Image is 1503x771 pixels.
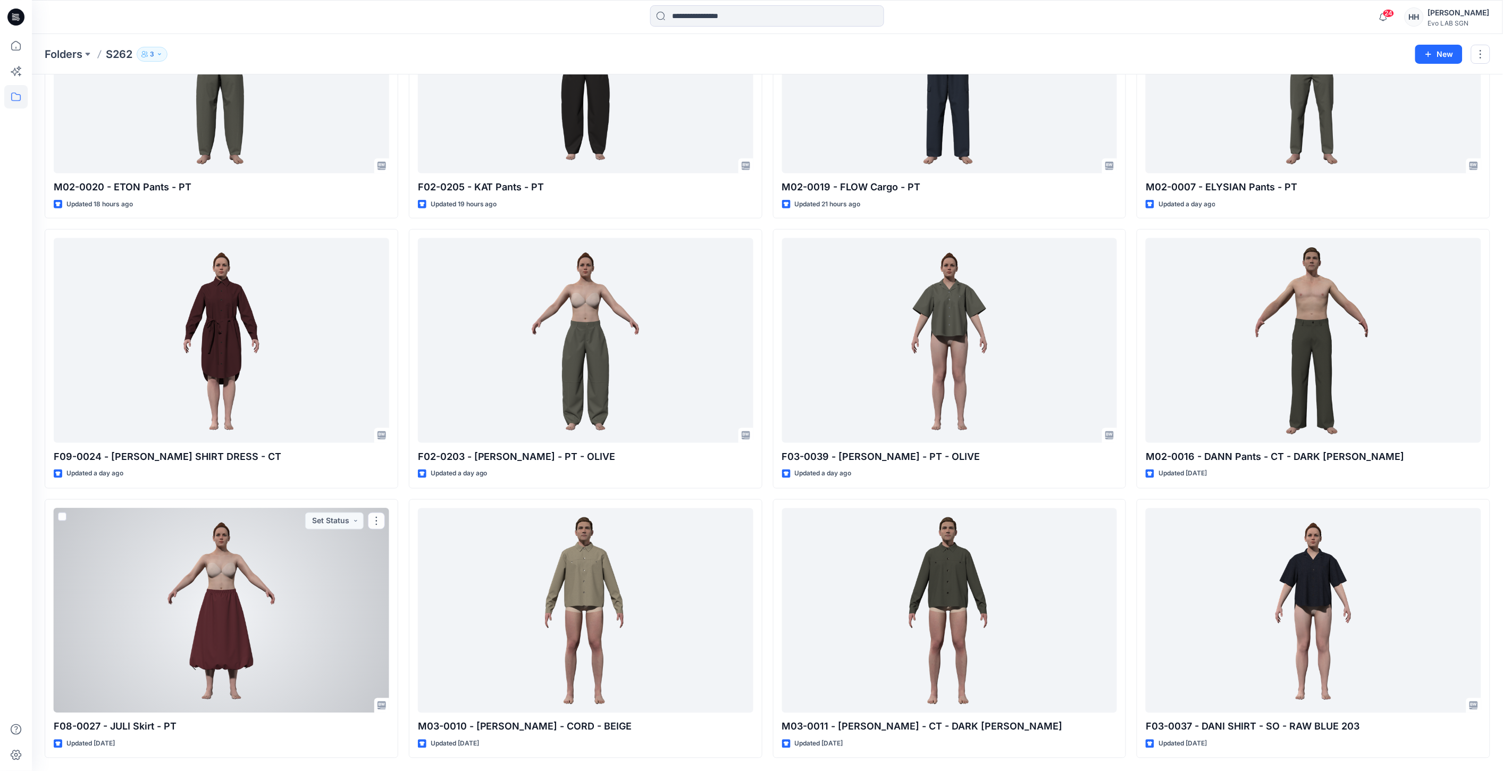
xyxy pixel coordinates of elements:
p: F09-0024 - [PERSON_NAME] SHIRT DRESS - CT [54,449,389,464]
a: F02-0203 - JENNY Pants - PT - OLIVE [418,238,753,443]
p: M03-0010 - [PERSON_NAME] - CORD - BEIGE [418,719,753,734]
p: Updated 19 hours ago [431,199,497,210]
button: New [1415,45,1463,64]
p: Updated a day ago [431,468,488,480]
p: Updated a day ago [66,468,123,480]
a: F08-0027 - JULI Skirt - PT [54,508,389,713]
p: Updated a day ago [795,468,852,480]
p: Updated [DATE] [66,739,115,750]
div: [PERSON_NAME] [1428,6,1490,19]
p: F02-0203 - [PERSON_NAME] - PT - OLIVE [418,449,753,464]
p: M02-0016 - DANN Pants - CT - DARK [PERSON_NAME] [1146,449,1481,464]
span: 24 [1383,9,1395,18]
p: Updated 21 hours ago [795,199,861,210]
a: Folders [45,47,82,62]
p: F02-0205 - KAT Pants - PT [418,180,753,195]
p: 3 [150,48,154,60]
p: F03-0039 - [PERSON_NAME] - PT - OLIVE [782,449,1118,464]
p: Updated 18 hours ago [66,199,133,210]
p: F08-0027 - JULI Skirt - PT [54,719,389,734]
p: F03-0037 - DANI SHIRT - SO - RAW BLUE 203 [1146,719,1481,734]
p: M02-0007 - ELYSIAN Pants - PT [1146,180,1481,195]
p: Updated [DATE] [795,739,843,750]
a: M03-0010 - PEDRO Overshirt - CORD - BEIGE [418,508,753,713]
p: S262 [106,47,132,62]
a: M03-0011 - PEDRO Overshirt - CT - DARK LODEN [782,508,1118,713]
button: 3 [137,47,167,62]
p: Updated [DATE] [1158,739,1207,750]
a: M02-0016 - DANN Pants - CT - DARK LODEN [1146,238,1481,443]
p: M03-0011 - [PERSON_NAME] - CT - DARK [PERSON_NAME] [782,719,1118,734]
p: M02-0019 - FLOW Cargo - PT [782,180,1118,195]
p: Updated [DATE] [431,739,479,750]
p: M02-0020 - ETON Pants - PT [54,180,389,195]
p: Updated [DATE] [1158,468,1207,480]
a: F09-0024 - JEANIE SHIRT DRESS - CT [54,238,389,443]
div: HH [1405,7,1424,27]
div: Evo LAB SGN [1428,19,1490,27]
p: Updated a day ago [1158,199,1215,210]
a: F03-0037 - DANI SHIRT - SO - RAW BLUE 203 [1146,508,1481,713]
a: F03-0039 - DANI Shirt - PT - OLIVE [782,238,1118,443]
